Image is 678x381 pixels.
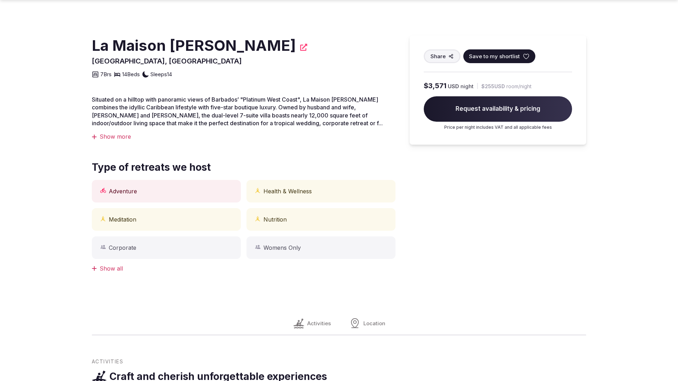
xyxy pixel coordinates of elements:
[460,83,474,90] span: night
[424,125,572,131] p: Price per night includes VAT and all applicable fees
[463,49,535,63] button: Save to my shortlist
[92,96,383,127] span: Situated on a hilltop with panoramic views of Barbados’ "Platinum West Coast", La Maison [PERSON_...
[430,53,446,60] span: Share
[100,71,112,78] span: 7 Brs
[424,49,460,63] button: Share
[481,83,505,90] span: $255 USD
[92,35,296,56] h2: La Maison [PERSON_NAME]
[506,83,531,90] span: room/night
[92,161,211,174] span: Type of retreats we host
[424,81,446,91] span: $3,571
[363,320,385,327] span: Location
[92,133,395,140] div: Show more
[307,320,331,327] span: Activities
[448,83,459,90] span: USD
[476,82,478,90] div: |
[92,358,123,365] span: Activities
[92,57,242,65] span: [GEOGRAPHIC_DATA], [GEOGRAPHIC_DATA]
[122,71,140,78] span: 14 Beds
[150,71,172,78] span: Sleeps 14
[469,53,520,60] span: Save to my shortlist
[424,96,572,122] span: Request availability & pricing
[92,265,395,272] div: Show all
